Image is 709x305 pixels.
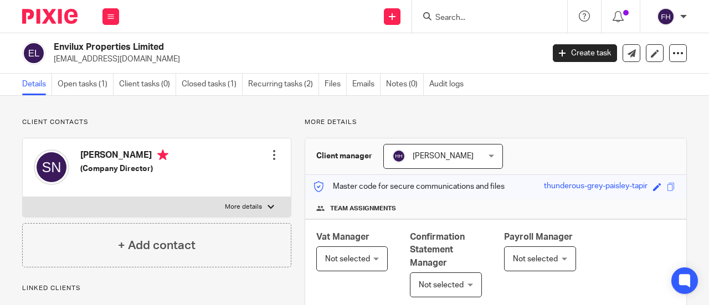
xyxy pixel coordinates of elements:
span: Confirmation Statement Manager [410,232,465,267]
div: thunderous-grey-paisley-tapir [544,180,648,193]
a: Create task [553,44,617,62]
span: Vat Manager [316,232,369,241]
a: Client tasks (0) [119,74,176,95]
h2: Envilux Properties Limited [54,42,440,53]
a: Notes (0) [386,74,424,95]
p: Master code for secure communications and files [314,181,505,192]
a: Emails [352,74,381,95]
h5: (Company Director) [80,163,168,174]
img: Pixie [22,9,78,24]
p: More details [305,118,687,127]
span: Team assignments [330,204,396,213]
i: Primary [157,149,168,161]
img: svg%3E [657,8,675,25]
h4: + Add contact [118,237,196,254]
span: Payroll Manager [504,232,573,241]
h3: Client manager [316,151,372,162]
img: svg%3E [22,42,45,65]
a: Closed tasks (1) [182,74,243,95]
p: More details [225,203,262,211]
p: Client contacts [22,118,291,127]
img: svg%3E [392,149,405,163]
span: Not selected [513,255,558,263]
a: Open tasks (1) [58,74,114,95]
span: Not selected [419,281,464,289]
h4: [PERSON_NAME] [80,149,168,163]
p: [EMAIL_ADDRESS][DOMAIN_NAME] [54,54,536,65]
a: Recurring tasks (2) [248,74,319,95]
span: [PERSON_NAME] [413,152,474,160]
input: Search [434,13,534,23]
a: Files [325,74,347,95]
p: Linked clients [22,284,291,293]
a: Audit logs [429,74,469,95]
img: svg%3E [34,149,69,185]
span: Not selected [325,255,370,263]
a: Details [22,74,52,95]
